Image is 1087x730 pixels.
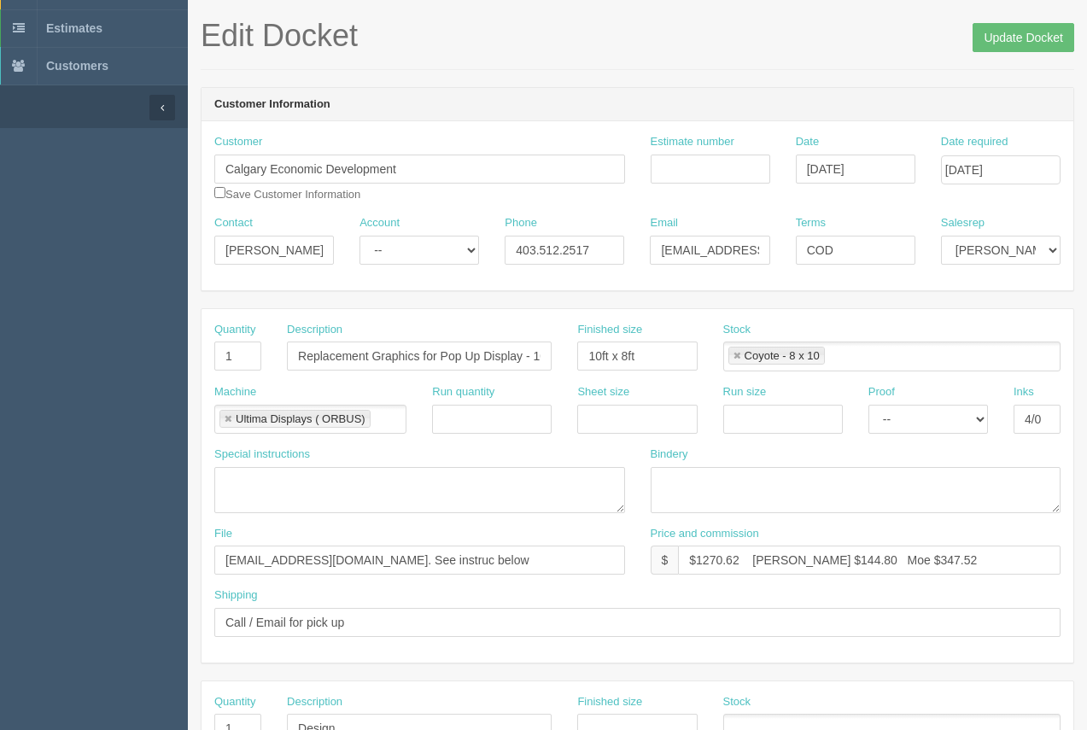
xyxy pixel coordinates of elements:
label: Description [287,694,342,710]
label: Finished size [577,694,642,710]
label: Sheet size [577,384,629,400]
input: Update Docket [973,23,1074,52]
label: Terms [796,215,826,231]
label: Inks [1014,384,1034,400]
label: Proof [868,384,895,400]
label: Stock [723,322,751,338]
input: Enter customer name [214,155,625,184]
label: Salesrep [941,215,985,231]
span: Customers [46,59,108,73]
label: Date required [941,134,1008,150]
label: Shipping [214,587,258,604]
label: Phone [505,215,537,231]
div: Coyote - 8 x 10 [745,350,820,361]
label: Quantity [214,322,255,338]
label: Email [650,215,678,231]
div: $ [651,546,679,575]
label: Estimate number [651,134,734,150]
h1: Edit Docket [201,19,1074,53]
label: Date [796,134,819,150]
label: Finished size [577,322,642,338]
div: Save Customer Information [214,134,625,202]
label: File [214,526,232,542]
label: Price and commission [651,526,759,542]
label: Machine [214,384,256,400]
label: Bindery [651,447,688,463]
label: Customer [214,134,262,150]
label: Contact [214,215,253,231]
label: Run size [723,384,767,400]
label: Stock [723,694,751,710]
span: Estimates [46,21,102,35]
div: Ultima Displays ( ORBUS) [236,413,365,424]
label: Description [287,322,342,338]
label: Run quantity [432,384,494,400]
label: Quantity [214,694,255,710]
header: Customer Information [202,88,1073,122]
label: Special instructions [214,447,310,463]
label: Account [359,215,400,231]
